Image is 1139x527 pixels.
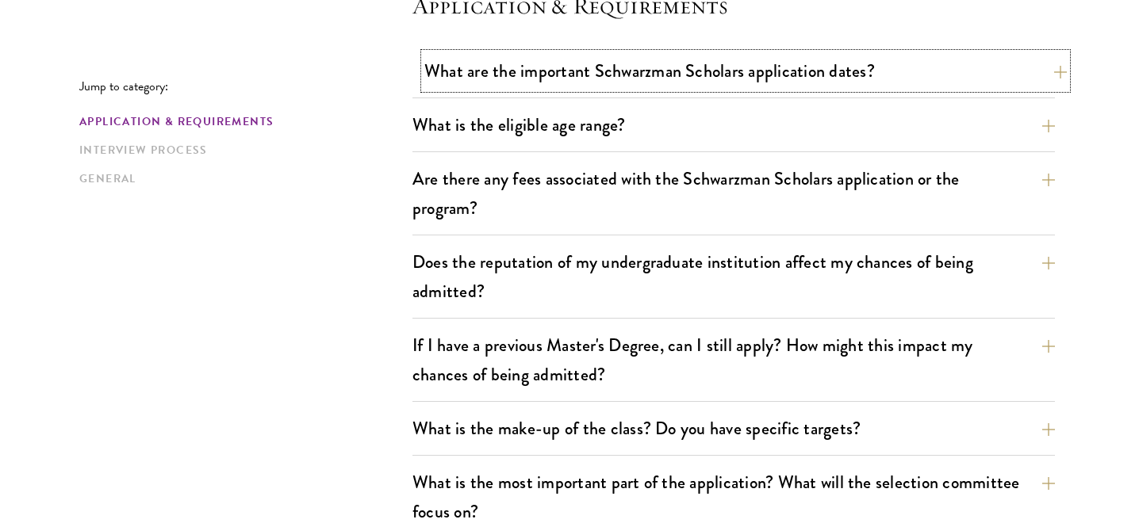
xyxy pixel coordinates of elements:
[79,79,412,94] p: Jump to category:
[79,170,403,187] a: General
[79,142,403,158] a: Interview Process
[412,411,1055,446] button: What is the make-up of the class? Do you have specific targets?
[412,244,1055,309] button: Does the reputation of my undergraduate institution affect my chances of being admitted?
[412,327,1055,392] button: If I have a previous Master's Degree, can I still apply? How might this impact my chances of bein...
[412,161,1055,226] button: Are there any fees associated with the Schwarzman Scholars application or the program?
[79,113,403,130] a: Application & Requirements
[412,107,1055,143] button: What is the eligible age range?
[424,53,1067,89] button: What are the important Schwarzman Scholars application dates?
